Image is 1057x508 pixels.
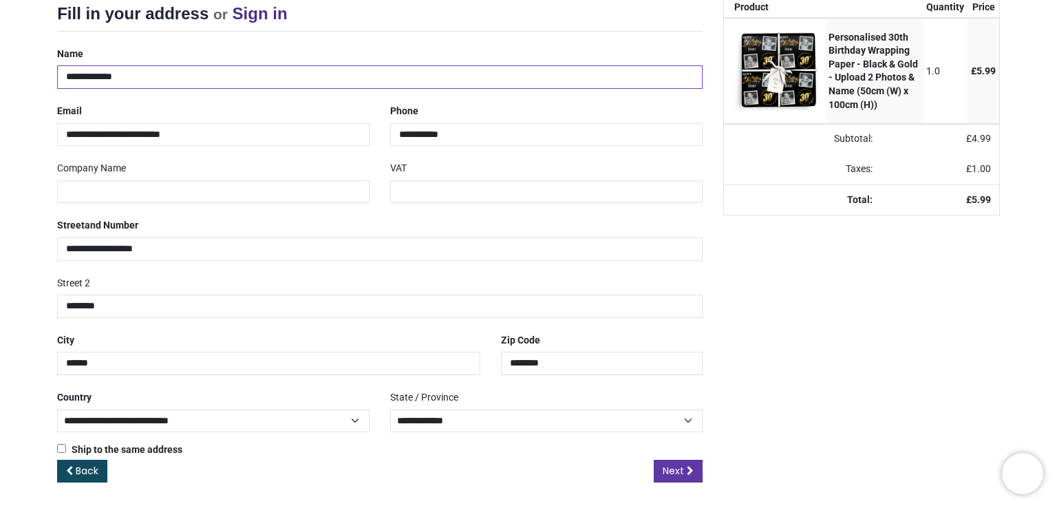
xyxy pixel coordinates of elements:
strong: £ [966,194,991,205]
span: 5.99 [976,65,996,76]
a: Next [654,460,703,483]
span: 5.99 [972,194,991,205]
label: Email [57,100,82,123]
iframe: Brevo live chat [1002,453,1043,494]
img: w9yBRcorXQ6dAAAAABJRU5ErkJggg== [734,27,822,115]
span: Next [663,464,684,478]
span: £ [971,65,996,76]
label: Name [57,43,83,66]
label: Phone [390,100,418,123]
strong: Total: [847,194,873,205]
td: Taxes: [724,154,882,184]
a: Sign in [233,4,288,23]
small: or [213,6,228,22]
a: Back [57,460,107,483]
span: Back [76,464,98,478]
label: City [57,329,74,352]
label: VAT [390,157,407,180]
div: 1.0 [926,65,964,78]
span: £ [966,163,991,174]
input: Ship to the same address [57,444,66,453]
span: 1.00 [972,163,991,174]
span: Fill in your address [57,4,209,23]
label: Street [57,214,138,237]
label: State / Province [390,386,458,410]
td: Subtotal: [724,124,882,154]
span: and Number [85,220,138,231]
label: Country [57,386,92,410]
strong: Personalised 30th Birthday Wrapping Paper - Black & Gold - Upload 2 Photos & Name (50cm (W) x 100... [829,32,918,110]
label: Ship to the same address [57,443,182,457]
label: Zip Code [501,329,540,352]
span: £ [966,133,991,144]
span: 4.99 [972,133,991,144]
label: Street 2 [57,272,90,295]
label: Company Name [57,157,126,180]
